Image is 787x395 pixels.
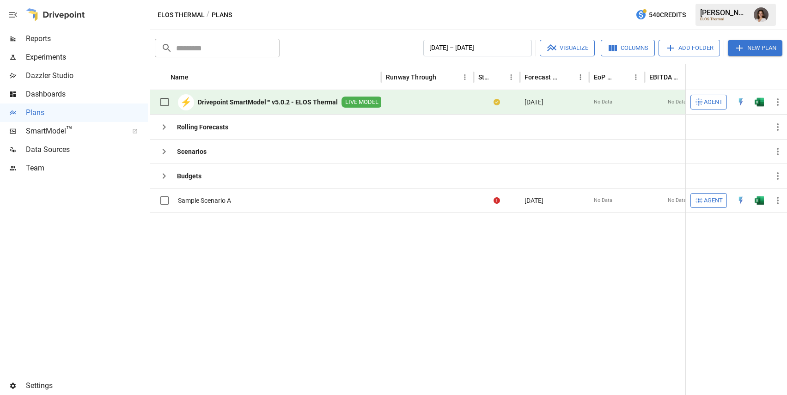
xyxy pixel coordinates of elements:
span: No Data [668,98,686,106]
img: g5qfjXmAAAAABJRU5ErkJggg== [755,196,764,205]
span: Settings [26,380,148,391]
button: 540Credits [632,6,689,24]
button: New Plan [728,40,782,56]
span: Sample Scenario A [178,196,231,205]
button: [DATE] – [DATE] [423,40,532,56]
button: EoP Cash column menu [629,71,642,84]
button: Sort [437,71,450,84]
button: Sort [492,71,505,84]
div: Runway Through [386,73,436,81]
div: [DATE] [520,90,589,115]
div: / [207,9,210,21]
span: Team [26,163,148,174]
b: Rolling Forecasts [177,122,228,132]
span: Data Sources [26,144,148,155]
button: Agent [690,193,727,208]
button: Runway Through column menu [458,71,471,84]
img: g5qfjXmAAAAABJRU5ErkJggg== [755,97,764,107]
div: EBITDA Margin [649,73,680,81]
div: [PERSON_NAME] [700,8,748,17]
div: ELOS Thermal [700,17,748,21]
span: ™ [66,124,73,136]
button: Add Folder [659,40,720,56]
span: No Data [594,197,612,204]
div: Status [478,73,491,81]
button: Status column menu [505,71,518,84]
button: Visualize [540,40,595,56]
button: Sort [681,71,694,84]
button: Sort [774,71,787,84]
b: Budgets [177,171,201,181]
div: Open in Excel [755,97,764,107]
div: Forecast start [525,73,560,81]
div: Your plan has changes in Excel that are not reflected in the Drivepoint Data Warehouse, select "S... [494,97,500,107]
span: 540 Credits [649,9,686,21]
span: SmartModel [26,126,122,137]
span: No Data [594,98,612,106]
span: Experiments [26,52,148,63]
button: Franziska Ibscher [748,2,774,28]
div: ⚡ [178,94,194,110]
span: LIVE MODEL [342,98,382,107]
img: quick-edit-flash.b8aec18c.svg [736,196,745,205]
span: No Data [668,197,686,204]
div: EoP Cash [594,73,616,81]
div: Name [171,73,189,81]
button: Sort [616,71,629,84]
div: [DATE] [520,188,589,213]
span: Agent [704,195,723,206]
button: Columns [601,40,655,56]
button: ELOS Thermal [158,9,205,21]
button: Agent [690,95,727,109]
div: Error during sync. [494,196,500,205]
button: Forecast start column menu [574,71,587,84]
span: Agent [704,97,723,108]
div: Open in Excel [755,196,764,205]
div: Open in Quick Edit [736,97,745,107]
button: Sort [561,71,574,84]
img: Franziska Ibscher [754,7,769,22]
span: Reports [26,33,148,44]
b: Drivepoint SmartModel™ v5.0.2 - ELOS Thermal [198,97,338,107]
b: Scenarios [177,147,207,156]
button: Sort [189,71,202,84]
span: Dashboards [26,89,148,100]
span: Dazzler Studio [26,70,148,81]
div: Open in Quick Edit [736,196,745,205]
span: Plans [26,107,148,118]
img: quick-edit-flash.b8aec18c.svg [736,97,745,107]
